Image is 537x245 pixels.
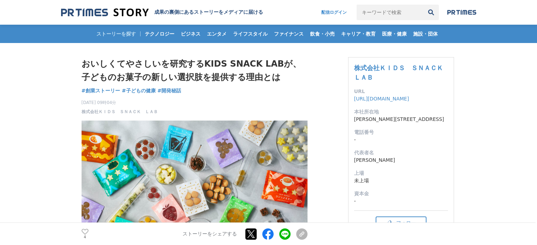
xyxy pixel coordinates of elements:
[61,8,149,17] img: 成果の裏側にあるストーリーをメディアに届ける
[271,31,306,37] span: ファイナンス
[178,25,203,43] a: ビジネス
[157,87,181,94] a: #開発秘話
[61,8,263,17] a: 成果の裏側にあるストーリーをメディアに届ける 成果の裏側にあるストーリーをメディアに届ける
[142,31,177,37] span: テクノロジー
[379,25,410,43] a: 医療・健康
[354,197,448,205] dd: -
[271,25,306,43] a: ファイナンス
[357,5,423,20] input: キーワードで検索
[354,190,448,197] dt: 資本金
[354,129,448,136] dt: 電話番号
[183,231,237,237] p: ストーリーをシェアする
[122,87,156,94] span: #子どもの健康
[354,136,448,143] dd: -
[314,5,354,20] a: 配信ログイン
[307,25,338,43] a: 飲食・小売
[82,99,158,106] span: [DATE] 09時04分
[178,31,203,37] span: ビジネス
[230,31,270,37] span: ライフスタイル
[82,57,308,84] h1: おいしくてやさしいを研究するKIDS SNACK LABが、子どものお菓子の新しい選択肢を提供する理由とは
[354,108,448,116] dt: 本社所在地
[142,25,177,43] a: テクノロジー
[354,116,448,123] dd: [PERSON_NAME][STREET_ADDRESS]
[82,235,89,239] p: 4
[354,157,448,164] dd: [PERSON_NAME]
[230,25,270,43] a: ライフスタイル
[354,149,448,157] dt: 代表者名
[376,216,426,229] button: フォロー
[122,87,156,94] a: #子どもの健康
[354,96,409,102] a: [URL][DOMAIN_NAME]
[82,109,158,115] a: 株式会社ＫＩＤＳ ＳＮＡＣＫ ＬＡＢ
[354,88,448,95] dt: URL
[338,25,378,43] a: キャリア・教育
[307,31,338,37] span: 飲食・小売
[354,170,448,177] dt: 上場
[154,9,263,16] h2: 成果の裏側にあるストーリーをメディアに届ける
[204,31,229,37] span: エンタメ
[82,87,120,94] a: #創業ストーリー
[354,64,449,81] a: 株式会社ＫＩＤＳ ＳＮＡＣＫ ＬＡＢ
[410,25,441,43] a: 施設・団体
[82,87,120,94] span: #創業ストーリー
[338,31,378,37] span: キャリア・教育
[410,31,441,37] span: 施設・団体
[379,31,410,37] span: 医療・健康
[354,177,448,184] dd: 未上場
[157,87,181,94] span: #開発秘話
[447,10,476,15] img: prtimes
[423,5,439,20] button: 検索
[204,25,229,43] a: エンタメ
